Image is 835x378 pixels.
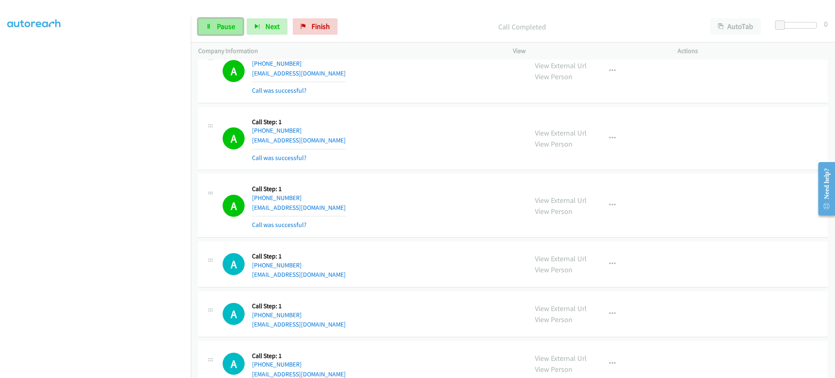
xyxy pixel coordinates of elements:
span: Pause [217,22,235,31]
a: View Person [535,139,572,149]
p: Actions [678,46,828,56]
button: Next [247,18,287,35]
a: Pause [198,18,243,35]
a: [EMAIL_ADDRESS][DOMAIN_NAME] [252,271,346,278]
a: [PHONE_NUMBER] [252,311,302,319]
a: [EMAIL_ADDRESS][DOMAIN_NAME] [252,204,346,211]
span: Finish [311,22,330,31]
span: Next [265,22,280,31]
a: View Person [535,265,572,274]
a: [EMAIL_ADDRESS][DOMAIN_NAME] [252,320,346,328]
a: [PHONE_NUMBER] [252,261,302,269]
a: [PHONE_NUMBER] [252,360,302,368]
a: Call was successful? [252,221,307,229]
h1: A [223,60,245,82]
a: View Person [535,315,572,324]
h1: A [223,127,245,149]
a: View Person [535,207,572,216]
a: [EMAIL_ADDRESS][DOMAIN_NAME] [252,370,346,378]
a: [PHONE_NUMBER] [252,60,302,67]
button: AutoTab [710,18,761,35]
div: 0 [824,18,828,29]
a: Call was successful? [252,87,307,94]
h5: Call Step: 1 [252,302,346,310]
a: [EMAIL_ADDRESS][DOMAIN_NAME] [252,69,346,77]
div: The call is yet to be attempted [223,253,245,275]
iframe: Resource Center [812,156,835,221]
a: View Person [535,365,572,374]
a: View External Url [535,196,587,205]
div: The call is yet to be attempted [223,303,245,325]
p: View [513,46,663,56]
a: Call was successful? [252,154,307,162]
div: Delay between calls (in seconds) [779,22,817,29]
p: Call Completed [349,21,696,32]
a: View External Url [535,304,587,313]
h1: A [223,353,245,375]
a: [PHONE_NUMBER] [252,127,302,134]
h1: A [223,253,245,275]
h1: A [223,303,245,325]
a: View Person [535,72,572,81]
a: View External Url [535,61,587,70]
h5: Call Step: 1 [252,252,346,260]
a: Finish [293,18,338,35]
h5: Call Step: 1 [252,352,346,360]
p: Company Information [198,46,498,56]
a: View External Url [535,354,587,363]
a: View External Url [535,254,587,263]
h5: Call Step: 1 [252,118,346,126]
a: [PHONE_NUMBER] [252,194,302,202]
a: [EMAIL_ADDRESS][DOMAIN_NAME] [252,136,346,144]
h5: Call Step: 1 [252,185,346,193]
h1: A [223,195,245,217]
a: View External Url [535,128,587,138]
